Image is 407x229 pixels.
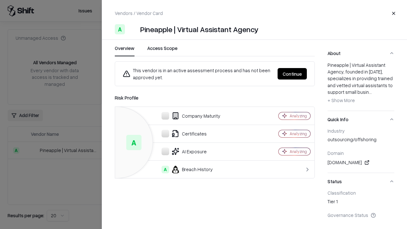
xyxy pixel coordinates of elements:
div: Breach History [120,166,256,173]
div: Pineapple | Virtual Assistant Agency, founded in [DATE], specializes in providing trained and vet... [328,62,394,106]
span: ... [369,89,372,95]
div: Pineapple | Virtual Assistant Agency [140,24,259,34]
button: + Show More [328,95,355,106]
div: Classification [328,190,394,196]
div: A [162,166,169,173]
div: This vendor is in an active assessment process and has not been approved yet. [123,67,272,81]
span: + Show More [328,97,355,103]
button: Status [328,173,394,190]
div: Domain [328,150,394,156]
button: Overview [115,45,135,56]
div: Risk Profile [115,94,315,101]
p: Vendors / Vendor Card [115,10,163,17]
div: About [328,62,394,111]
button: Quick Info [328,111,394,128]
div: outsourcing/offshoring [328,136,394,145]
button: About [328,45,394,62]
div: A [115,24,125,34]
div: Quick Info [328,128,394,173]
div: [DOMAIN_NAME] [328,159,394,166]
div: Tier 1 [328,198,394,207]
button: Access Scope [147,45,177,56]
div: Industry [328,128,394,134]
div: A [126,135,141,150]
button: Continue [278,68,307,80]
div: Governance Status [328,212,394,218]
div: Company Maturity [120,112,256,120]
img: Pineapple | Virtual Assistant Agency [128,24,138,34]
div: AI Exposure [120,148,256,155]
div: Analyzing [290,131,307,136]
div: Analyzing [290,149,307,154]
div: Analyzing [290,113,307,119]
div: Certificates [120,130,256,137]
